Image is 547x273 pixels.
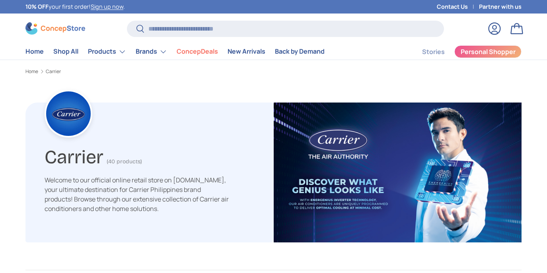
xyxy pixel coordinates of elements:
a: Home [25,44,44,59]
a: Shop All [53,44,78,59]
a: Back by Demand [275,44,325,59]
a: Brands [136,44,167,60]
a: Stories [422,44,445,60]
a: New Arrivals [228,44,265,59]
img: carrier-banner-image-concepstore [274,103,522,242]
summary: Brands [131,44,172,60]
a: Products [88,44,126,60]
a: Partner with us [479,2,522,11]
strong: 10% OFF [25,3,49,10]
a: Contact Us [437,2,479,11]
nav: Primary [25,44,325,60]
span: Personal Shopper [461,48,516,55]
summary: Products [83,44,131,60]
a: Home [25,69,38,74]
p: your first order! . [25,2,125,11]
h1: Carrier [45,143,103,168]
a: Carrier [46,69,61,74]
nav: Secondary [403,44,522,60]
p: Welcome to our official online retail store on [DOMAIN_NAME], your ultimate destination for Carri... [45,175,229,213]
a: ConcepDeals [177,44,218,59]
img: ConcepStore [25,22,85,35]
span: (40 products) [107,158,142,165]
nav: Breadcrumbs [25,68,522,75]
a: Personal Shopper [454,45,522,58]
a: Sign up now [91,3,123,10]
